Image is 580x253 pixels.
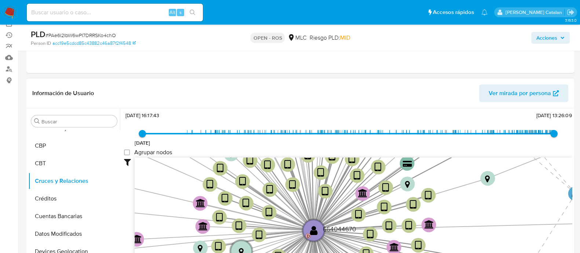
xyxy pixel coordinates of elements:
[386,220,393,231] text: 
[505,9,564,16] p: rociodaniela.benavidescatalan@mercadolibre.cl
[28,137,120,155] button: CBP
[489,84,551,102] span: Ver mirada por persona
[31,40,51,47] b: Person ID
[340,33,350,42] span: MID
[250,33,285,43] p: OPEN - ROS
[266,207,273,218] text: 
[52,40,136,47] a: acc19e5cdcd85c43882c46a87f2f4548
[536,112,572,119] span: [DATE] 13:26:09
[415,240,422,251] text: 
[355,209,362,220] text: 
[309,34,350,42] span: Riesgo PLD:
[479,84,568,102] button: Ver mirada por persona
[307,232,310,239] text: D
[266,184,273,195] text: 
[125,112,159,119] span: [DATE] 16:17:43
[217,163,224,174] text: 
[565,17,576,23] span: 3.163.0
[323,224,356,233] text: 664044670
[242,198,249,209] text: 
[381,202,388,212] text: 
[28,190,120,207] button: Créditos
[425,190,432,200] text: 
[41,118,114,125] input: Buscar
[132,234,142,243] text: 
[28,172,120,190] button: Cruces y Relaciones
[382,182,389,193] text: 
[34,118,40,124] button: Buscar
[531,32,570,44] button: Acciones
[317,167,324,178] text: 
[310,225,318,235] text: 
[366,229,373,239] text: 
[375,162,382,173] text: 
[179,9,182,16] span: s
[485,174,490,182] text: 
[31,28,45,40] b: PLD
[45,32,116,39] span: # PAe6l2IbW6wPI7DRRSKo4chO
[433,8,474,16] span: Accesos rápidos
[28,155,120,172] button: CBT
[322,186,329,196] text: 
[358,189,368,198] text: 
[567,8,574,16] a: Salir
[198,221,208,230] text: 
[27,8,203,17] input: Buscar usuario o caso...
[403,160,412,167] text: 
[405,180,409,188] text: 
[289,179,296,190] text: 
[28,207,120,225] button: Cuentas Bancarias
[255,229,262,240] text: 
[329,151,336,162] text: 
[236,220,242,231] text: 
[572,188,580,199] text: 
[390,242,399,251] text: 
[405,220,412,231] text: 
[481,9,488,15] a: Notificaciones
[284,159,291,170] text: 
[239,176,246,187] text: 
[198,244,203,252] text: 
[424,220,434,229] text: 
[207,179,214,190] text: 
[134,149,172,156] span: Agrupar nodos
[124,149,130,155] input: Agrupar nodos
[349,153,355,164] text: 
[196,198,205,207] text: 
[354,170,361,181] text: 
[536,32,557,44] span: Acciones
[264,160,271,170] text: 
[135,139,150,147] span: [DATE]
[288,34,306,42] div: MLC
[247,155,253,166] text: 
[32,90,94,97] h1: Información de Usuario
[216,212,223,223] text: 
[410,199,417,210] text: 
[185,7,200,18] button: search-icon
[169,9,175,16] span: Alt
[222,193,229,204] text: 
[28,225,120,243] button: Datos Modificados
[215,241,222,252] text: 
